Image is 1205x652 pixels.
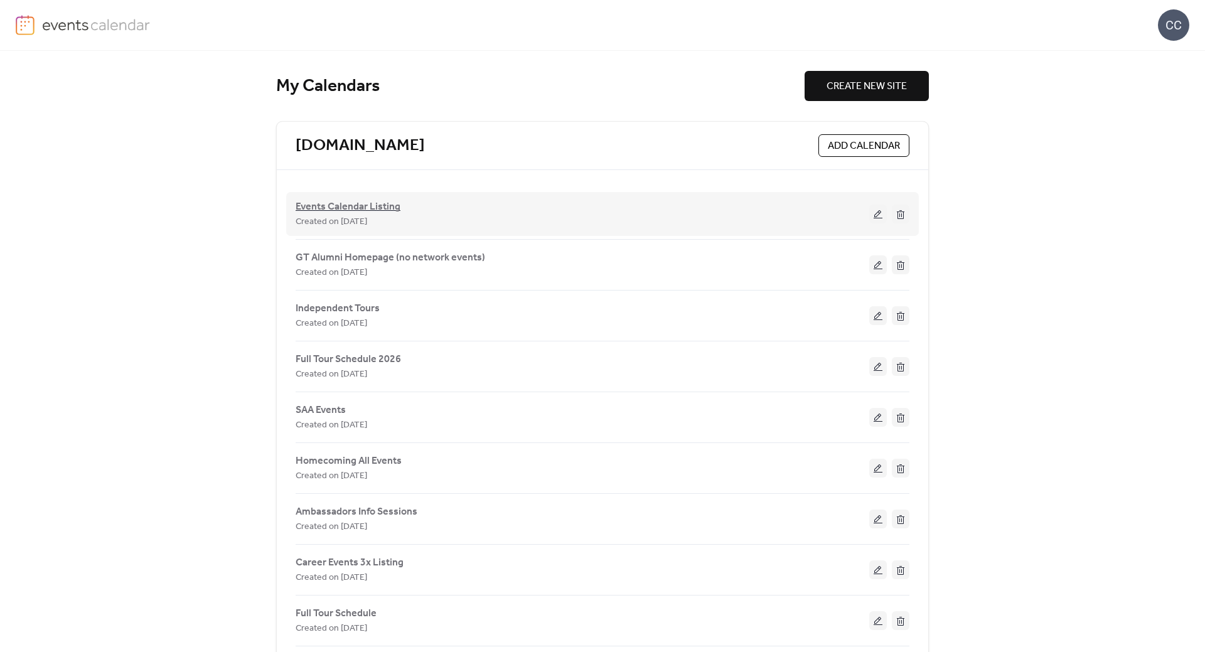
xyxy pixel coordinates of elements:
span: Created on [DATE] [296,570,367,585]
button: ADD CALENDAR [818,134,909,157]
span: CREATE NEW SITE [827,79,907,94]
span: Career Events 3x Listing [296,555,404,570]
a: GT Alumni Homepage (no network events) [296,254,485,261]
img: logo-type [42,15,151,34]
span: SAA Events [296,403,346,418]
button: CREATE NEW SITE [805,71,929,101]
a: Ambassadors Info Sessions [296,508,417,515]
span: Created on [DATE] [296,316,367,331]
a: Events Calendar Listing [296,203,400,211]
span: Events Calendar Listing [296,200,400,215]
a: Homecoming All Events [296,457,402,464]
a: [DOMAIN_NAME] [296,136,425,156]
span: Created on [DATE] [296,621,367,636]
span: Independent Tours [296,301,380,316]
span: Homecoming All Events [296,454,402,469]
span: Full Tour Schedule [296,606,377,621]
a: SAA Events [296,407,346,414]
a: Career Events 3x Listing [296,559,404,566]
div: CC [1158,9,1189,41]
span: Ambassadors Info Sessions [296,505,417,520]
span: Full Tour Schedule 2026 [296,352,401,367]
span: ADD CALENDAR [828,139,900,154]
a: Full Tour Schedule 2026 [296,356,401,363]
span: Created on [DATE] [296,469,367,484]
span: Created on [DATE] [296,215,367,230]
span: Created on [DATE] [296,367,367,382]
div: My Calendars [276,75,805,97]
a: Full Tour Schedule [296,610,377,617]
img: logo [16,15,35,35]
span: Created on [DATE] [296,265,367,281]
span: Created on [DATE] [296,418,367,433]
span: GT Alumni Homepage (no network events) [296,250,485,265]
span: Created on [DATE] [296,520,367,535]
a: Independent Tours [296,305,380,312]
